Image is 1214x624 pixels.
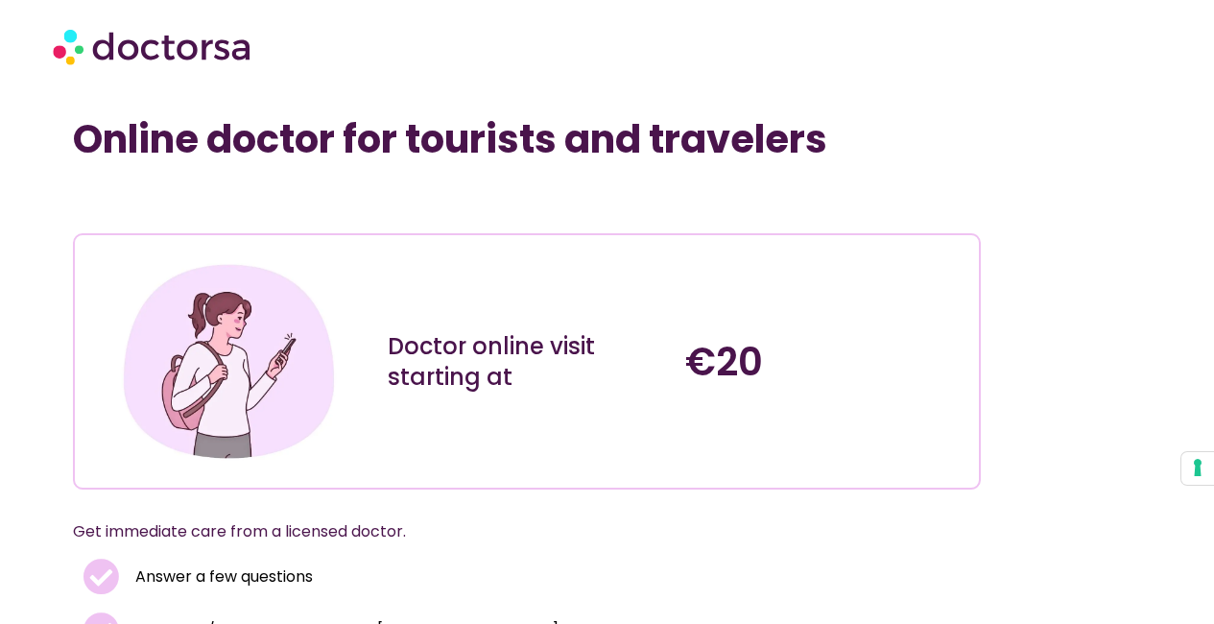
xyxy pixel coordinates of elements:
[388,331,667,393] div: Doctor online visit starting at
[1181,452,1214,485] button: Your consent preferences for tracking technologies
[73,116,981,162] h1: Online doctor for tourists and travelers
[685,339,964,385] h4: €20
[73,518,935,545] p: Get immediate care from a licensed doctor.
[117,250,341,473] img: Illustration depicting a young woman in a casual outfit, engaged with her smartphone. She has a p...
[83,191,370,214] iframe: Customer reviews powered by Trustpilot
[131,564,313,590] span: Answer a few questions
